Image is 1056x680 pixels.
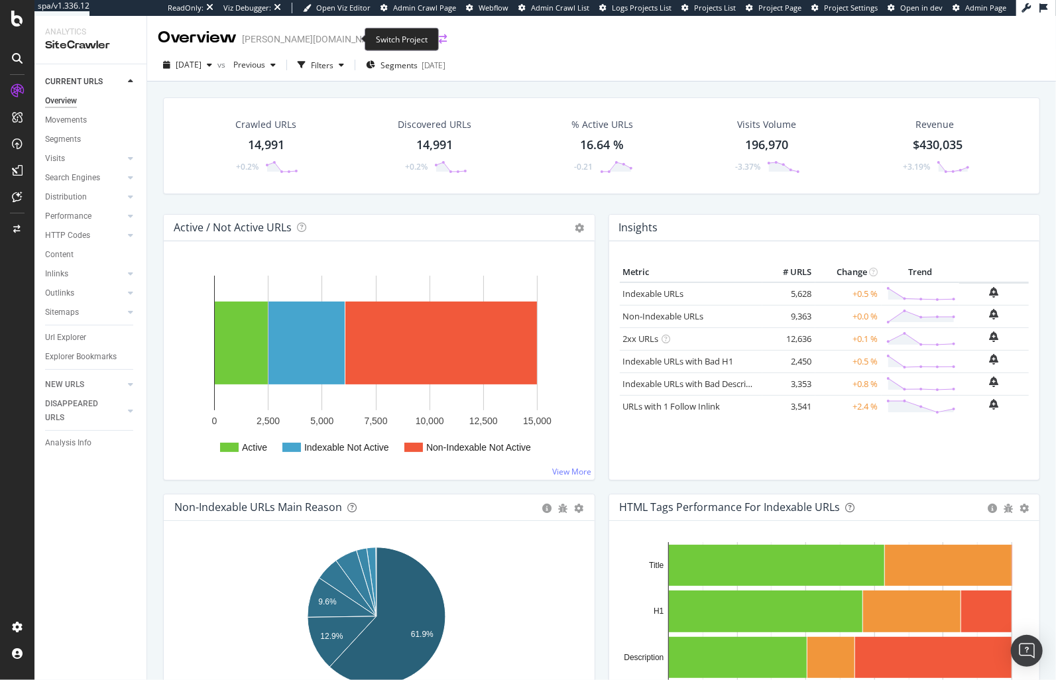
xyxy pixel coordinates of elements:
div: gear [575,504,584,513]
a: Indexable URLs with Bad Description [623,378,768,390]
td: 9,363 [762,305,815,327]
div: bug [1004,504,1013,513]
div: Filters [311,60,333,71]
text: Description [624,653,664,662]
a: Content [45,248,137,262]
text: Indexable Not Active [304,442,389,453]
div: +0.2% [405,161,428,172]
a: Open in dev [888,3,943,13]
div: -0.21 [575,161,593,172]
text: 61.9% [411,630,434,639]
td: +0.8 % [815,372,882,395]
td: +0.5 % [815,282,882,306]
div: Visits [45,152,65,166]
div: bell-plus [990,309,999,319]
a: Indexable URLs [623,288,684,300]
th: Metric [620,262,762,282]
div: bell-plus [990,399,999,410]
button: Previous [228,54,281,76]
td: +0.1 % [815,327,882,350]
text: Title [649,561,664,570]
text: Active [242,442,267,453]
text: 15,000 [523,416,552,426]
h4: Active / Not Active URLs [174,219,292,237]
a: View More [553,466,592,477]
span: Open in dev [900,3,943,13]
td: 3,541 [762,395,815,418]
div: Performance [45,209,91,223]
div: circle-info [543,504,552,513]
div: Outlinks [45,286,74,300]
a: Open Viz Editor [303,3,371,13]
div: +3.19% [903,161,930,172]
a: Webflow [466,3,508,13]
td: 12,636 [762,327,815,350]
div: 14,991 [417,137,453,154]
div: bell-plus [990,354,999,365]
text: 12,500 [469,416,498,426]
span: 2025 Aug. 24th [176,59,202,70]
div: CURRENT URLS [45,75,103,89]
div: Overview [158,27,237,49]
a: Explorer Bookmarks [45,350,137,364]
a: Overview [45,94,137,108]
span: Segments [381,60,418,71]
span: Admin Crawl Page [393,3,456,13]
th: # URLS [762,262,815,282]
div: Non-Indexable URLs Main Reason [174,500,342,514]
text: 2,500 [257,416,280,426]
a: Inlinks [45,267,124,281]
span: Open Viz Editor [316,3,371,13]
text: 9.6% [318,597,337,606]
svg: A chart. [174,262,579,469]
div: gear [1020,504,1029,513]
a: Logs Projects List [599,3,672,13]
span: Admin Crawl List [531,3,589,13]
span: Project Settings [824,3,878,13]
th: Trend [882,262,959,282]
a: Url Explorer [45,331,137,345]
button: Filters [292,54,349,76]
span: Logs Projects List [612,3,672,13]
a: Project Page [746,3,801,13]
div: Explorer Bookmarks [45,350,117,364]
a: Distribution [45,190,124,204]
a: Admin Crawl List [518,3,589,13]
td: 3,353 [762,372,815,395]
div: ReadOnly: [168,3,204,13]
div: Analytics [45,27,136,38]
div: % Active URLs [571,118,633,131]
text: 7,500 [364,416,387,426]
div: Distribution [45,190,87,204]
text: 12.9% [320,632,343,641]
a: Outlinks [45,286,124,300]
div: Crawled URLs [235,118,296,131]
div: circle-info [988,504,997,513]
a: Non-Indexable URLs [623,310,704,322]
div: -3.37% [735,161,760,172]
div: NEW URLS [45,378,84,392]
div: bell-plus [990,331,999,342]
a: Indexable URLs with Bad H1 [623,355,734,367]
a: Performance [45,209,124,223]
td: +0.0 % [815,305,882,327]
div: 14,991 [248,137,284,154]
h4: Insights [619,219,658,237]
a: DISAPPEARED URLS [45,397,124,425]
a: Analysis Info [45,436,137,450]
text: 10,000 [416,416,444,426]
span: Webflow [479,3,508,13]
td: 2,450 [762,350,815,372]
div: Inlinks [45,267,68,281]
span: vs [217,59,228,70]
a: URLs with 1 Follow Inlink [623,400,721,412]
td: 5,628 [762,282,815,306]
div: 196,970 [745,137,788,154]
div: bell-plus [990,376,999,387]
span: Previous [228,59,265,70]
button: [DATE] [158,54,217,76]
div: DISAPPEARED URLS [45,397,112,425]
text: H1 [654,607,664,616]
div: Segments [45,133,81,146]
